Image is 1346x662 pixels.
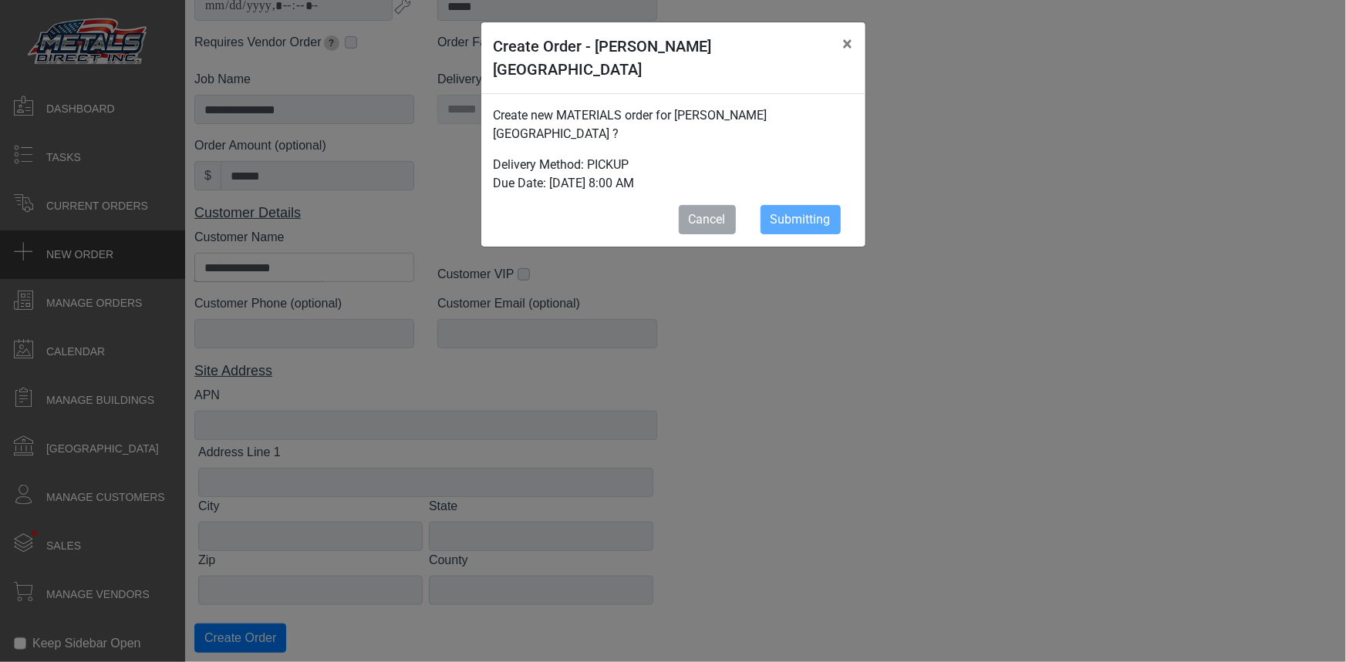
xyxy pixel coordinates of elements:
button: Cancel [679,205,736,234]
h5: Create Order - [PERSON_NAME][GEOGRAPHIC_DATA] [494,35,831,81]
button: Close [831,22,865,66]
p: Delivery Method: PICKUP Due Date: [DATE] 8:00 AM [494,156,853,193]
button: Submitting [761,205,841,234]
span: Submitting [771,212,831,227]
p: Create new MATERIALS order for [PERSON_NAME][GEOGRAPHIC_DATA] ? [494,106,853,143]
